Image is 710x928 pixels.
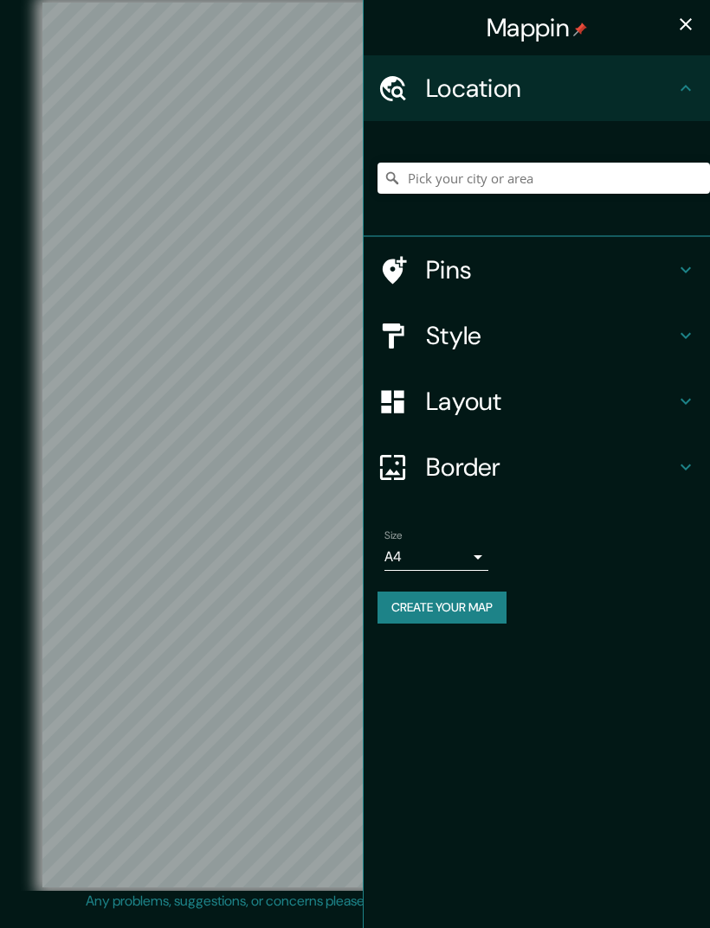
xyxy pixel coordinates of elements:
[364,237,710,303] div: Pins
[378,592,507,624] button: Create your map
[364,368,710,434] div: Layout
[426,386,675,417] h4: Layout
[426,320,675,351] h4: Style
[384,528,403,543] label: Size
[86,891,618,912] p: Any problems, suggestions, or concerns please email .
[364,434,710,500] div: Border
[378,163,710,194] input: Pick your city or area
[426,254,675,285] h4: Pins
[426,73,675,104] h4: Location
[364,55,710,121] div: Location
[42,3,668,887] canvas: Map
[487,12,587,43] h4: Mappin
[364,303,710,368] div: Style
[573,22,587,36] img: pin-icon.png
[426,451,675,483] h4: Border
[384,543,488,571] div: A4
